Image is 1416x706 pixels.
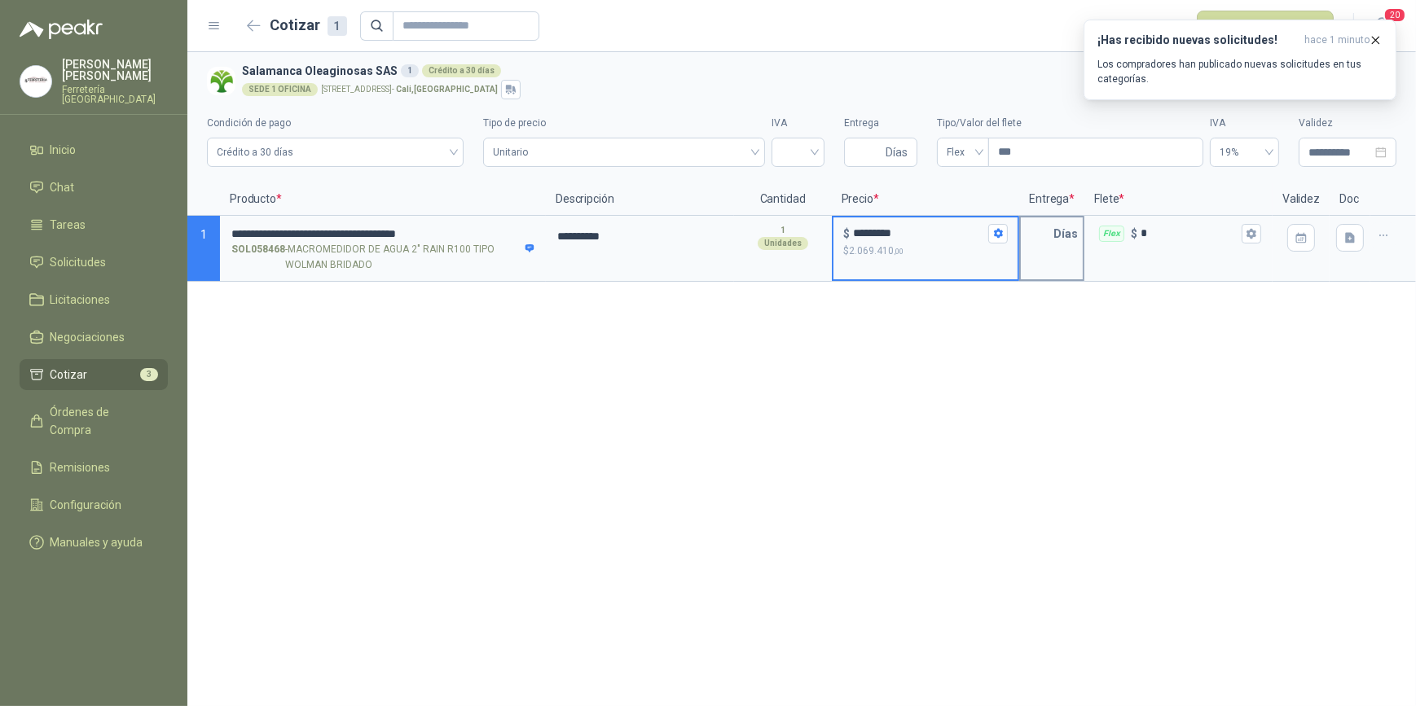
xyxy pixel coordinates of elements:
[328,16,347,36] div: 1
[20,452,168,483] a: Remisiones
[1367,11,1396,41] button: 20
[51,403,152,439] span: Órdenes de Compra
[894,247,904,256] span: ,00
[20,247,168,278] a: Solicitudes
[270,14,347,37] h2: Cotizar
[20,284,168,315] a: Licitaciones
[1097,57,1383,86] p: Los compradores han publicado nuevas solicitudes en tus categorías.
[843,225,850,243] p: $
[20,209,168,240] a: Tareas
[1220,140,1269,164] span: 19%
[20,359,168,390] a: Cotizar3
[849,245,904,257] span: 2.069.410
[1242,224,1261,243] button: Flex $
[51,366,88,384] span: Cotizar
[1131,225,1137,243] p: $
[493,140,756,164] span: Unitario
[396,85,498,94] strong: Cali , [GEOGRAPHIC_DATA]
[217,140,454,164] span: Crédito a 30 días
[1097,33,1298,47] h3: ¡Has recibido nuevas solicitudes!
[483,116,766,131] label: Tipo de precio
[844,116,917,131] label: Entrega
[937,116,1203,131] label: Tipo/Valor del flete
[51,141,77,159] span: Inicio
[200,228,207,241] span: 1
[20,322,168,353] a: Negociaciones
[20,489,168,520] a: Configuración
[1197,11,1334,42] button: Publicar cotizaciones
[62,59,168,81] p: [PERSON_NAME] [PERSON_NAME]
[20,397,168,445] a: Órdenes de Compra
[1053,217,1084,250] p: Días
[51,178,75,196] span: Chat
[220,183,546,216] p: Producto
[20,527,168,558] a: Manuales y ayuda
[242,62,1390,80] h3: Salamanca Oleaginosas SAS
[1299,116,1396,131] label: Validez
[51,496,122,514] span: Configuración
[1273,183,1330,216] p: Validez
[20,20,103,39] img: Logo peakr
[51,216,86,234] span: Tareas
[832,183,1020,216] p: Precio
[20,134,168,165] a: Inicio
[1019,183,1084,216] p: Entrega
[401,64,419,77] div: 1
[321,86,498,94] p: [STREET_ADDRESS] -
[988,224,1008,243] button: $$2.069.410,00
[1330,183,1370,216] p: Doc
[51,291,111,309] span: Licitaciones
[231,242,534,273] p: - MACROMEDIDOR DE AGUA 2" RAIN R100 TIPO WOLMAN BRIDADO
[20,66,51,97] img: Company Logo
[1210,116,1279,131] label: IVA
[734,183,832,216] p: Cantidad
[51,533,143,551] span: Manuales y ayuda
[140,368,158,381] span: 3
[207,67,235,95] img: Company Logo
[422,64,501,77] div: Crédito a 30 días
[51,458,111,476] span: Remisiones
[1141,227,1238,239] input: Flex $
[1084,20,1396,100] button: ¡Has recibido nuevas solicitudes!hace 1 minuto Los compradores han publicado nuevas solicitudes e...
[1084,183,1273,216] p: Flete
[781,224,785,237] p: 1
[853,227,986,239] input: $$2.069.410,00
[1383,7,1406,23] span: 20
[546,183,734,216] p: Descripción
[947,140,979,164] span: Flex
[231,228,534,240] input: SOL058468-MACROMEDIDOR DE AGUA 2" RAIN R100 TIPO WOLMAN BRIDADO
[886,138,908,166] span: Días
[207,116,464,131] label: Condición de pago
[1304,33,1370,47] span: hace 1 minuto
[1099,226,1124,242] div: Flex
[772,116,825,131] label: IVA
[62,85,168,104] p: Ferretería [GEOGRAPHIC_DATA]
[758,237,808,250] div: Unidades
[51,328,125,346] span: Negociaciones
[231,242,285,273] strong: SOL058468
[51,253,107,271] span: Solicitudes
[20,172,168,203] a: Chat
[242,83,318,96] div: SEDE 1 OFICINA
[843,243,1009,259] p: $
